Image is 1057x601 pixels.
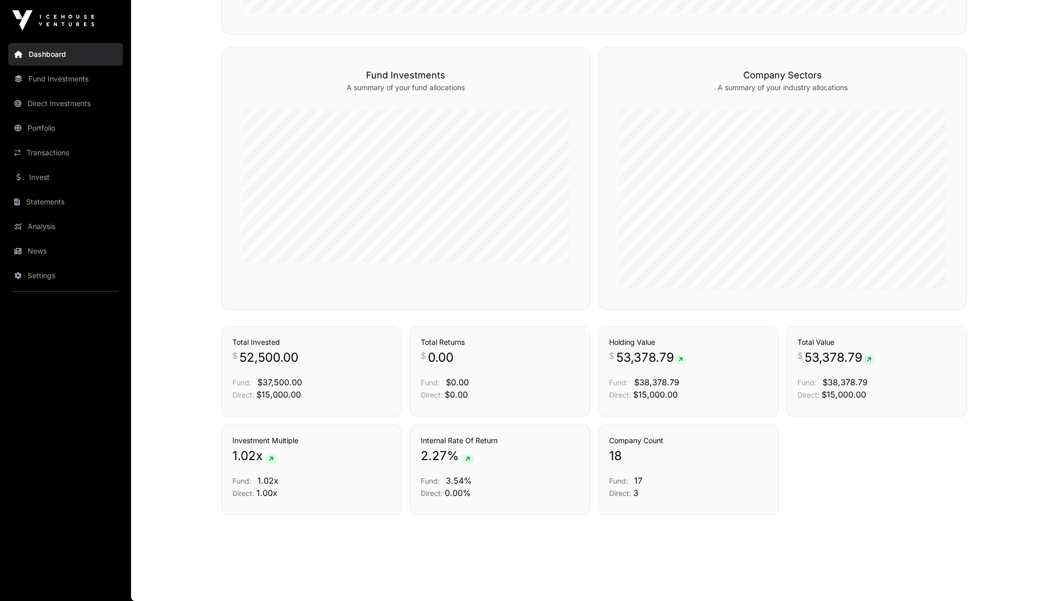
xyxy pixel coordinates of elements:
h3: Total Invested [232,337,391,347]
span: x [256,448,263,464]
span: 53,378.79 [616,349,687,366]
span: 0.00% [445,488,471,498]
span: 53,378.79 [805,349,875,366]
span: Fund: [232,476,251,485]
span: 18 [609,448,622,464]
span: 1.00x [256,488,277,498]
span: $0.00 [445,389,468,400]
span: $ [421,349,426,362]
span: 17 [634,475,642,486]
span: $ [232,349,238,362]
a: Invest [8,166,123,189]
h3: Internal Rate Of Return [421,436,579,446]
span: 52,500.00 [240,349,298,366]
span: Fund: [797,378,816,387]
span: $15,000.00 [822,389,866,400]
a: Portfolio [8,117,123,139]
span: Direct: [797,390,819,399]
span: Direct: [232,489,254,498]
a: Direct Investments [8,92,123,115]
span: $ [609,349,614,362]
span: $38,378.79 [823,377,868,387]
img: Icehouse Ventures Logo [12,10,94,31]
span: 3.54% [446,475,472,486]
span: Direct: [421,390,443,399]
h3: Holding Value [609,337,768,347]
span: 1.02x [257,475,278,486]
span: Fund: [609,378,628,387]
a: Fund Investments [8,68,123,90]
p: A summary of your fund allocations [243,82,569,93]
a: Analysis [8,215,123,238]
span: 0.00 [428,349,454,366]
h3: Fund Investments [243,68,569,82]
span: 2.27 [421,448,447,464]
a: Transactions [8,141,123,164]
span: Direct: [421,489,443,498]
span: % [447,448,459,464]
span: Direct: [609,489,631,498]
span: $37,500.00 [257,377,302,387]
h3: Total Value [797,337,956,347]
span: Fund: [421,476,440,485]
span: 3 [633,488,638,498]
span: $15,000.00 [256,389,301,400]
a: News [8,240,123,262]
h3: Investment Multiple [232,436,391,446]
a: Dashboard [8,43,123,66]
span: Fund: [232,378,251,387]
h3: Company Count [609,436,768,446]
a: Settings [8,264,123,287]
span: Fund: [421,378,440,387]
h3: Company Sectors [619,68,946,82]
span: $38,378.79 [634,377,679,387]
a: Statements [8,191,123,213]
iframe: Chat Widget [1006,552,1057,601]
h3: Total Returns [421,337,579,347]
span: Direct: [609,390,631,399]
span: 1.02 [232,448,256,464]
span: $15,000.00 [633,389,678,400]
p: A summary of your industry allocations [619,82,946,93]
span: Direct: [232,390,254,399]
span: Fund: [609,476,628,485]
span: $ [797,349,803,362]
span: $0.00 [446,377,469,387]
